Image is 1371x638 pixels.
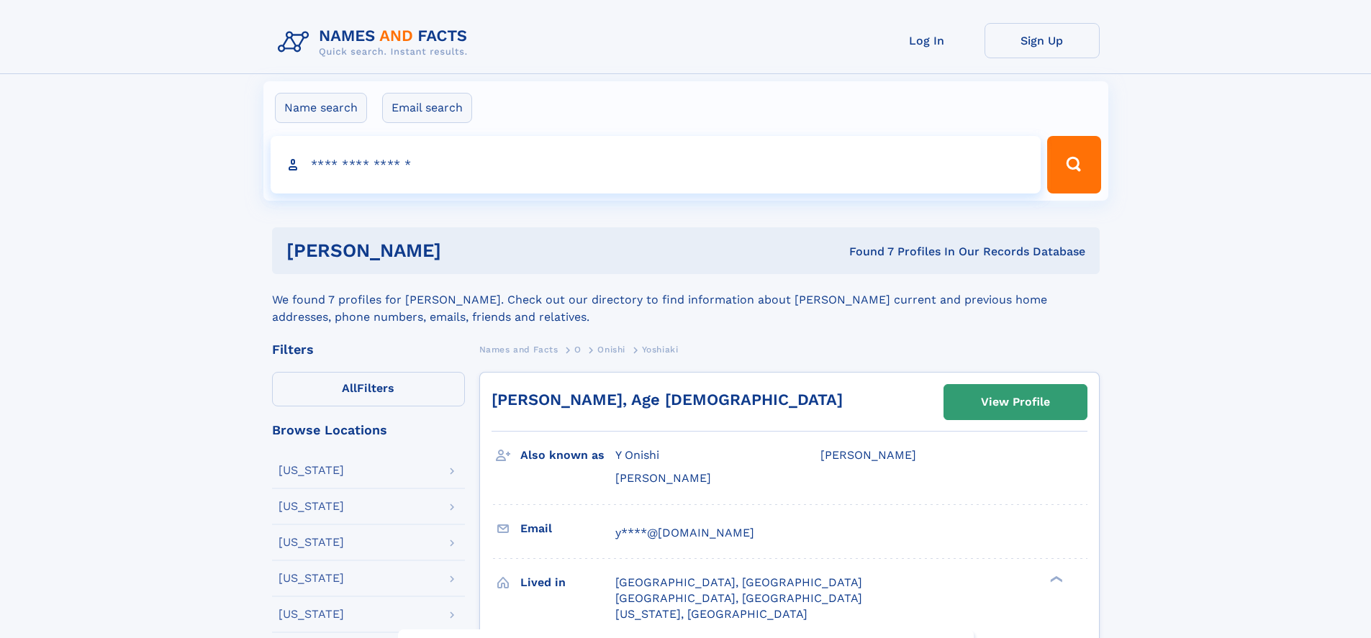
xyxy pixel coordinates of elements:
a: Log In [869,23,985,58]
span: [US_STATE], [GEOGRAPHIC_DATA] [615,607,807,621]
div: [US_STATE] [279,609,344,620]
input: search input [271,136,1041,193]
div: [US_STATE] [279,573,344,584]
button: Search Button [1047,136,1100,193]
h3: Also known as [520,443,615,468]
div: Found 7 Profiles In Our Records Database [645,244,1085,260]
div: ❯ [1046,574,1064,583]
div: [US_STATE] [279,537,344,548]
a: O [574,340,582,358]
span: [PERSON_NAME] [615,471,711,485]
div: Browse Locations [272,424,465,437]
a: Sign Up [985,23,1100,58]
label: Filters [272,372,465,406]
label: Name search [275,93,367,123]
div: We found 7 profiles for [PERSON_NAME]. Check out our directory to find information about [PERSON_... [272,274,1100,326]
h1: [PERSON_NAME] [286,242,646,260]
a: Onishi [597,340,625,358]
span: [GEOGRAPHIC_DATA], [GEOGRAPHIC_DATA] [615,591,862,605]
div: [US_STATE] [279,501,344,512]
span: Y Onishi [615,448,659,462]
span: All [342,381,357,395]
span: [PERSON_NAME] [820,448,916,462]
div: View Profile [981,386,1050,419]
span: Yoshiaki [642,345,679,355]
a: [PERSON_NAME], Age [DEMOGRAPHIC_DATA] [492,391,843,409]
span: Onishi [597,345,625,355]
h3: Lived in [520,570,615,595]
span: [GEOGRAPHIC_DATA], [GEOGRAPHIC_DATA] [615,575,862,589]
div: [US_STATE] [279,465,344,476]
div: Filters [272,343,465,356]
label: Email search [382,93,472,123]
a: Names and Facts [479,340,558,358]
img: Logo Names and Facts [272,23,479,62]
a: View Profile [944,385,1087,419]
span: O [574,345,582,355]
h3: Email [520,516,615,541]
